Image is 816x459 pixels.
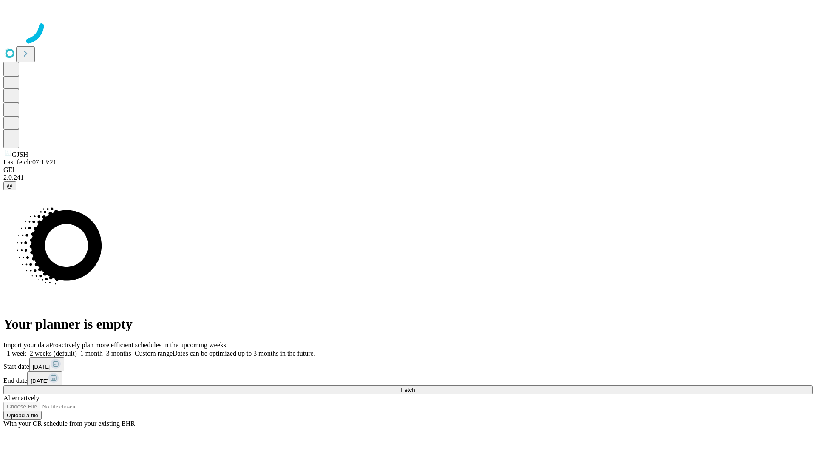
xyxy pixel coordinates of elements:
[3,394,39,402] span: Alternatively
[3,181,16,190] button: @
[7,350,26,357] span: 1 week
[33,364,51,370] span: [DATE]
[12,151,28,158] span: GJSH
[3,420,135,427] span: With your OR schedule from your existing EHR
[29,357,64,371] button: [DATE]
[106,350,131,357] span: 3 months
[3,316,813,332] h1: Your planner is empty
[30,350,77,357] span: 2 weeks (default)
[3,174,813,181] div: 2.0.241
[3,385,813,394] button: Fetch
[3,357,813,371] div: Start date
[3,371,813,385] div: End date
[7,183,13,189] span: @
[3,411,42,420] button: Upload a file
[173,350,315,357] span: Dates can be optimized up to 3 months in the future.
[80,350,103,357] span: 1 month
[135,350,173,357] span: Custom range
[3,159,57,166] span: Last fetch: 07:13:21
[49,341,228,348] span: Proactively plan more efficient schedules in the upcoming weeks.
[401,387,415,393] span: Fetch
[3,166,813,174] div: GEI
[3,341,49,348] span: Import your data
[27,371,62,385] button: [DATE]
[31,378,48,384] span: [DATE]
